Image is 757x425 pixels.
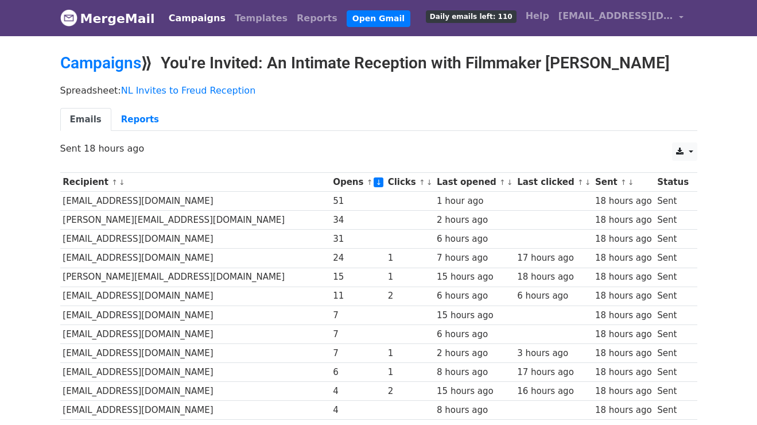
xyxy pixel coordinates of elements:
a: ↓ [507,178,513,187]
th: Last clicked [514,173,592,192]
div: 18 hours ago [595,385,652,398]
td: Sent [654,268,691,287]
a: ↓ [119,178,125,187]
div: 6 hours ago [437,233,511,246]
td: [PERSON_NAME][EMAIL_ADDRESS][DOMAIN_NAME] [60,211,331,230]
div: 18 hours ago [595,309,652,322]
div: 15 hours ago [437,385,511,398]
td: Sent [654,306,691,324]
td: [EMAIL_ADDRESS][DOMAIN_NAME] [60,363,331,382]
div: 17 hours ago [517,252,589,265]
div: 18 hours ago [595,233,652,246]
a: ↑ [367,178,373,187]
div: 1 hour ago [437,195,511,208]
div: 15 hours ago [437,309,511,322]
div: 34 [333,214,382,227]
div: 11 [333,289,382,303]
div: 16 hours ago [517,385,589,398]
td: [EMAIL_ADDRESS][DOMAIN_NAME] [60,401,331,420]
td: Sent [654,324,691,343]
a: Daily emails left: 110 [421,5,521,28]
a: ↓ [374,177,383,187]
td: Sent [654,401,691,420]
a: ↑ [419,178,425,187]
td: [PERSON_NAME][EMAIL_ADDRESS][DOMAIN_NAME] [60,268,331,287]
a: [EMAIL_ADDRESS][DOMAIN_NAME] [554,5,688,32]
div: 18 hours ago [595,252,652,265]
span: [EMAIL_ADDRESS][DOMAIN_NAME] [558,9,673,23]
span: Daily emails left: 110 [426,10,517,23]
a: Open Gmail [347,10,410,27]
div: 18 hours ago [595,195,652,208]
td: [EMAIL_ADDRESS][DOMAIN_NAME] [60,287,331,306]
div: 7 [333,328,382,341]
a: ↑ [620,178,627,187]
td: [EMAIL_ADDRESS][DOMAIN_NAME] [60,343,331,362]
a: Reports [292,7,342,30]
a: NL Invites to Freud Reception [121,85,256,96]
div: 1 [388,366,432,379]
div: 24 [333,252,382,265]
p: Sent 18 hours ago [60,142,697,154]
div: 18 hours ago [517,271,589,284]
div: 8 hours ago [437,366,511,379]
td: Sent [654,382,691,401]
div: 18 hours ago [595,271,652,284]
a: Emails [60,108,111,132]
div: 7 [333,347,382,360]
div: 2 [388,385,432,398]
div: 15 hours ago [437,271,511,284]
div: 18 hours ago [595,214,652,227]
td: Sent [654,343,691,362]
div: 6 hours ago [437,289,511,303]
a: Campaigns [60,53,141,72]
a: ↑ [111,178,118,187]
td: Sent [654,230,691,249]
div: 4 [333,404,382,417]
th: Opens [330,173,385,192]
td: Sent [654,249,691,268]
a: Help [521,5,554,28]
div: 2 hours ago [437,347,511,360]
p: Spreadsheet: [60,84,697,96]
td: [EMAIL_ADDRESS][DOMAIN_NAME] [60,324,331,343]
td: [EMAIL_ADDRESS][DOMAIN_NAME] [60,230,331,249]
td: [EMAIL_ADDRESS][DOMAIN_NAME] [60,382,331,401]
div: 6 [333,366,382,379]
div: 4 [333,385,382,398]
th: Sent [592,173,654,192]
div: 18 hours ago [595,366,652,379]
div: 18 hours ago [595,328,652,341]
a: ↓ [585,178,591,187]
h2: ⟫ You're Invited: An Intimate Reception with Filmmaker [PERSON_NAME] [60,53,697,73]
div: 3 hours ago [517,347,589,360]
td: [EMAIL_ADDRESS][DOMAIN_NAME] [60,306,331,324]
a: ↑ [499,178,506,187]
div: 18 hours ago [595,347,652,360]
div: 6 hours ago [437,328,511,341]
a: ↓ [426,178,433,187]
td: [EMAIL_ADDRESS][DOMAIN_NAME] [60,249,331,268]
div: 2 hours ago [437,214,511,227]
div: 2 [388,289,432,303]
div: 1 [388,347,432,360]
div: 17 hours ago [517,366,589,379]
th: Clicks [385,173,434,192]
a: Templates [230,7,292,30]
div: 51 [333,195,382,208]
div: 1 [388,271,432,284]
td: Sent [654,363,691,382]
div: 1 [388,252,432,265]
iframe: Chat Widget [700,370,757,425]
td: Sent [654,287,691,306]
div: 6 hours ago [517,289,589,303]
td: [EMAIL_ADDRESS][DOMAIN_NAME] [60,192,331,211]
a: ↓ [628,178,634,187]
img: MergeMail logo [60,9,77,26]
th: Recipient [60,173,331,192]
div: 15 [333,271,382,284]
td: Sent [654,192,691,211]
a: Campaigns [164,7,230,30]
td: Sent [654,211,691,230]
